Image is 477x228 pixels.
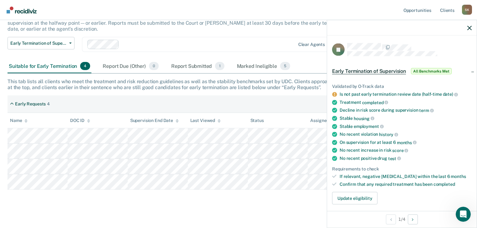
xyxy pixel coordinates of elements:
div: Status [250,118,264,123]
div: Confirm that any required treatment has been [340,182,472,187]
div: No recent violation [340,132,472,137]
div: Suitable for Early Termination [8,59,91,73]
button: Previous Opportunity [386,214,396,224]
div: Stable [340,124,472,129]
div: Assigned to [310,118,340,123]
div: DOC ID [70,118,90,123]
span: test [388,156,401,161]
button: Update eligibility [332,192,377,204]
span: Early Termination of Supervision [332,68,406,74]
div: Marked Ineligible [236,59,292,73]
div: Stable [340,115,472,121]
div: 4 [47,101,50,107]
div: Requirements to check [332,166,472,171]
div: If relevant, negative [MEDICAL_DATA] within the last 6 [340,174,472,179]
span: housing [354,116,374,121]
div: Name [10,118,28,123]
span: employment [354,124,383,129]
div: Validated by O-Track data [332,84,472,89]
span: All Benchmarks Met [411,68,452,74]
button: Next Opportunity [408,214,418,224]
div: On supervision for at least 6 [340,139,472,145]
span: completed [433,182,455,187]
button: Profile dropdown button [462,5,472,15]
div: Last Viewed [190,118,221,123]
iframe: Intercom live chat [456,207,471,222]
img: Recidiviz [7,7,37,13]
div: No recent increase in risk [340,148,472,153]
div: This tab lists all clients who meet the treatment and risk reduction guidelines as well as the st... [8,79,469,90]
div: Early Requests [15,101,46,107]
div: Supervision End Date [130,118,179,123]
div: No recent positive drug [340,155,472,161]
span: 0 [149,62,159,70]
span: term [419,108,433,113]
span: history [379,132,398,137]
div: Decline in risk score during supervision [340,108,472,113]
div: S K [462,5,472,15]
div: Clear agents [298,42,325,47]
div: Is not past early termination review date (half-time date) [340,92,472,97]
div: Early Termination of SupervisionAll Benchmarks Met [327,61,477,81]
span: Early Termination of Supervision [10,41,67,46]
span: months [451,174,466,179]
span: 5 [280,62,290,70]
div: Report Due (Other) [101,59,160,73]
span: 4 [80,62,90,70]
span: completed [362,100,388,105]
span: months [397,140,417,145]
div: Treatment [340,99,472,105]
span: score [392,148,408,153]
div: 1 / 4 [327,211,477,227]
div: Report Submitted [170,59,226,73]
span: 1 [215,62,224,70]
